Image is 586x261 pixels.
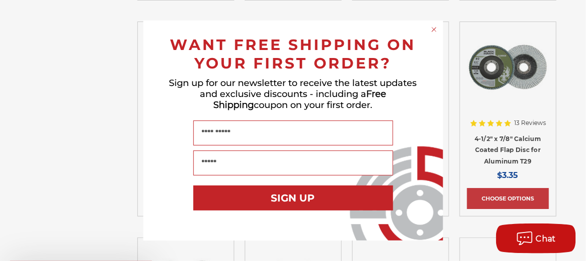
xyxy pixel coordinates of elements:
span: WANT FREE SHIPPING ON YOUR FIRST ORDER? [170,35,416,72]
button: Chat [496,223,576,253]
span: Sign up for our newsletter to receive the latest updates and exclusive discounts - including a co... [169,77,417,110]
button: Close dialog [429,24,439,34]
span: Free Shipping [214,88,387,110]
span: Chat [536,234,557,243]
button: SIGN UP [193,185,393,210]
